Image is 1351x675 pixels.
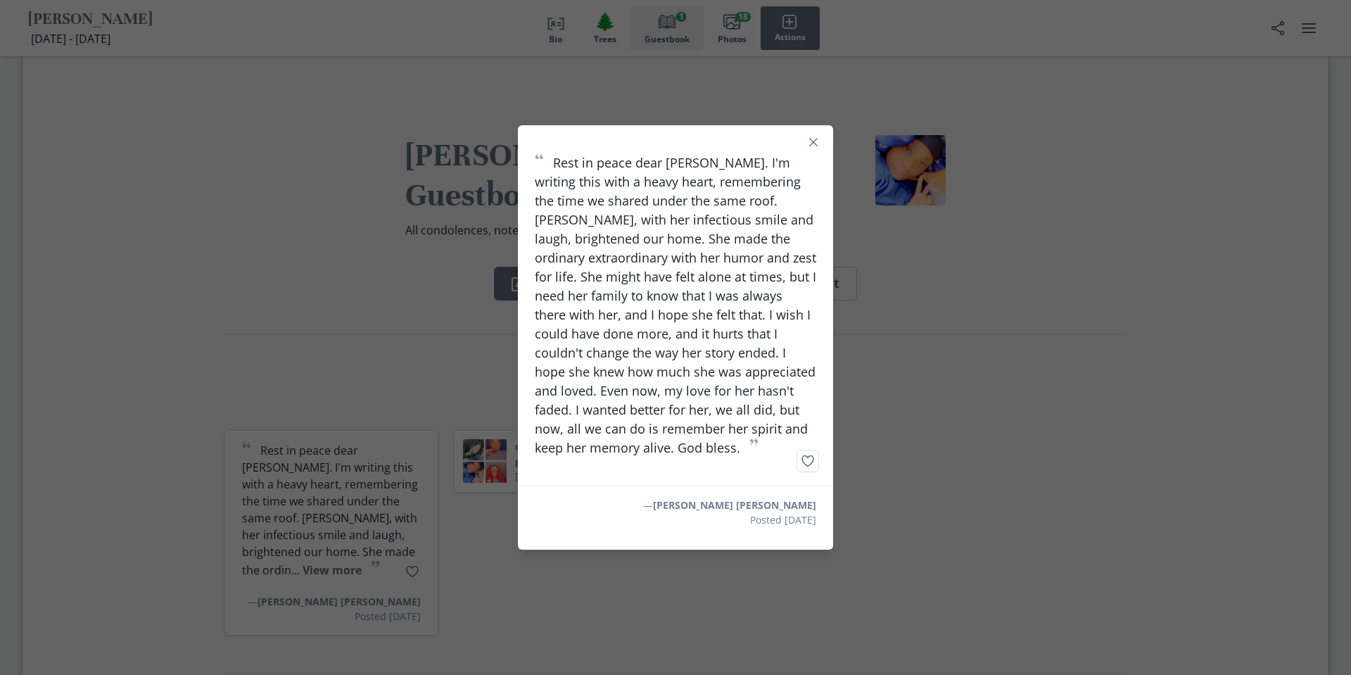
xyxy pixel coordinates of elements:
[643,512,816,527] p: Posted [DATE]
[643,498,816,512] p: —
[653,498,816,512] span: [PERSON_NAME] [PERSON_NAME]
[535,153,545,170] span: “
[749,434,759,458] span: ”
[802,131,825,153] button: Close
[535,153,816,458] p: Rest in peace dear [PERSON_NAME]. I'm writing this with a heavy heart, remembering the time we sh...
[797,450,819,472] button: Like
